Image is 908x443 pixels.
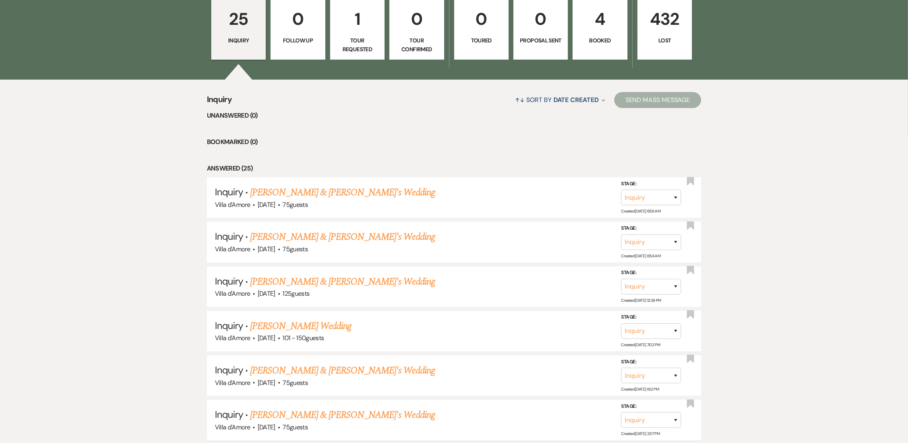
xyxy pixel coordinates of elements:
li: Bookmarked (0) [207,137,702,147]
label: Stage: [621,313,681,322]
button: Sort By Date Created [512,89,608,110]
span: Inquiry [207,93,232,110]
span: ↑↓ [515,96,525,104]
label: Stage: [621,180,681,188]
span: 125 guests [283,289,309,298]
span: 101 - 150 guests [283,334,324,342]
p: Tour Confirmed [395,36,439,54]
p: 0 [519,6,563,32]
label: Stage: [621,402,681,411]
span: Date Created [553,96,599,104]
span: Villa d'Amore [215,423,251,431]
span: [DATE] [258,334,275,342]
span: Inquiry [215,186,243,198]
span: Created: [DATE] 6:56 AM [621,208,660,214]
label: Stage: [621,224,681,233]
p: 0 [459,6,503,32]
label: Stage: [621,357,681,366]
a: [PERSON_NAME] Wedding [250,319,351,333]
span: 75 guests [283,423,308,431]
a: [PERSON_NAME] & [PERSON_NAME]'s Wedding [250,363,435,378]
p: Tour Requested [335,36,379,54]
span: Created: [DATE] 6:54 AM [621,253,660,258]
span: [DATE] [258,423,275,431]
span: Villa d'Amore [215,200,251,209]
p: 4 [578,6,622,32]
a: [PERSON_NAME] & [PERSON_NAME]'s Wedding [250,230,435,244]
span: 75 guests [283,245,308,253]
span: Created: [DATE] 2:57 PM [621,431,659,436]
p: 0 [276,6,320,32]
label: Stage: [621,269,681,277]
p: Proposal Sent [519,36,563,45]
button: Send Mass Message [614,92,702,108]
span: 75 guests [283,379,308,387]
span: 75 guests [283,200,308,209]
span: Villa d'Amore [215,334,251,342]
p: Booked [578,36,622,45]
span: Inquiry [215,319,243,332]
span: Villa d'Amore [215,289,251,298]
p: Follow Up [276,36,320,45]
span: Created: [DATE] 7:02 PM [621,342,660,347]
span: [DATE] [258,289,275,298]
p: 0 [395,6,439,32]
li: Answered (25) [207,163,702,174]
span: Villa d'Amore [215,245,251,253]
span: Inquiry [215,230,243,243]
span: [DATE] [258,200,275,209]
span: Inquiry [215,275,243,287]
span: [DATE] [258,245,275,253]
p: 25 [216,6,261,32]
a: [PERSON_NAME] & [PERSON_NAME]'s Wedding [250,275,435,289]
span: Inquiry [215,408,243,421]
span: Created: [DATE] 12:39 PM [621,298,661,303]
span: Inquiry [215,364,243,376]
span: Created: [DATE] 6:12 PM [621,387,659,392]
p: Toured [459,36,503,45]
span: Villa d'Amore [215,379,251,387]
p: 1 [335,6,379,32]
p: Lost [643,36,687,45]
li: Unanswered (0) [207,110,702,121]
p: Inquiry [216,36,261,45]
a: [PERSON_NAME] & [PERSON_NAME]'s Wedding [250,185,435,200]
p: 432 [643,6,687,32]
span: [DATE] [258,379,275,387]
a: [PERSON_NAME] & [PERSON_NAME]'s Wedding [250,408,435,422]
